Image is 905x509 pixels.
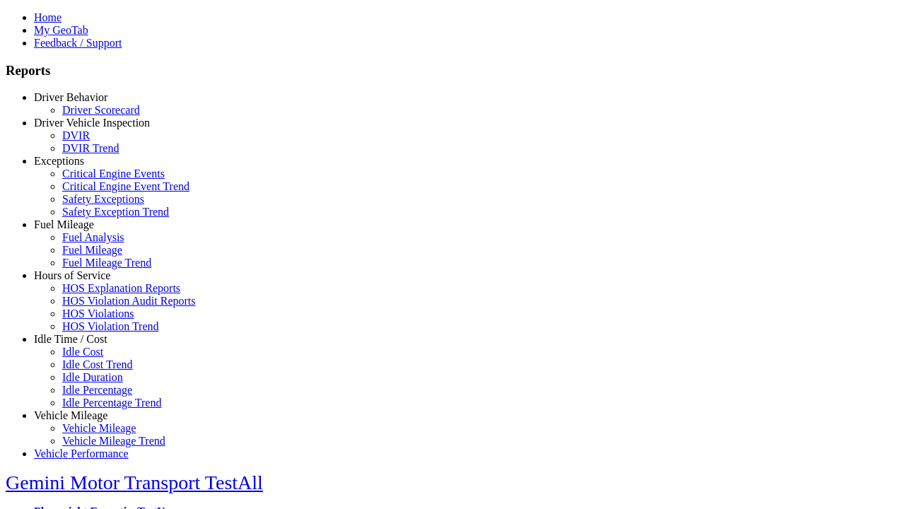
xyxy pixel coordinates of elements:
[62,244,122,256] a: Fuel Mileage
[62,435,165,447] a: Vehicle Mileage Trend
[62,397,161,409] a: Idle Percentage Trend
[6,472,263,493] a: Gemini Motor Transport TestAll
[34,269,110,281] a: Hours of Service
[62,295,196,307] a: HOS Violation Audit Reports
[62,231,124,243] a: Fuel Analysis
[62,282,180,294] a: HOS Explanation Reports
[6,63,899,78] h3: Reports
[62,371,123,383] a: Idle Duration
[62,308,134,320] a: HOS Violations
[62,206,169,218] a: Safety Exception Trend
[62,168,165,180] a: Critical Engine Events
[62,129,90,141] a: DVIR
[62,320,159,332] a: HOS Violation Trend
[34,37,122,49] a: Feedback / Support
[34,24,88,36] a: My GeoTab
[62,193,144,205] a: Safety Exceptions
[62,384,132,396] a: Idle Percentage
[34,91,107,103] a: Driver Behavior
[34,409,107,421] a: Vehicle Mileage
[34,218,94,230] a: Fuel Mileage
[34,155,84,167] a: Exceptions
[62,104,140,116] a: Driver Scorecard
[34,11,62,23] a: Home
[62,346,103,358] a: Idle Cost
[62,358,133,370] a: Idle Cost Trend
[62,422,136,434] a: Vehicle Mileage
[62,142,119,154] a: DVIR Trend
[62,257,151,269] a: Fuel Mileage Trend
[62,180,189,192] a: Critical Engine Event Trend
[34,333,107,345] a: Idle Time / Cost
[34,447,129,460] a: Vehicle Performance
[34,117,150,129] a: Driver Vehicle Inspection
